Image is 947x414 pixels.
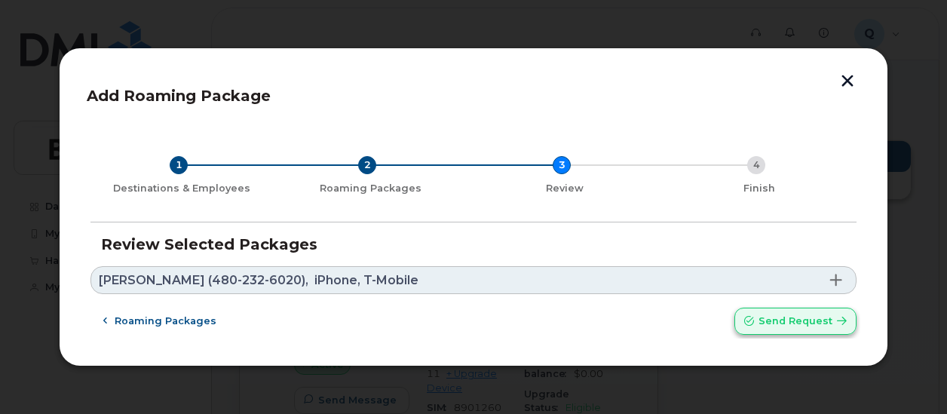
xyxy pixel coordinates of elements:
h3: Review Selected Packages [101,236,846,253]
div: Destinations & Employees [97,182,267,195]
button: Roaming packages [90,308,229,335]
iframe: Messenger Launcher [881,348,936,403]
div: 4 [747,156,765,174]
div: Roaming Packages [279,182,461,195]
div: Finish [668,182,850,195]
div: 2 [358,156,376,174]
span: [PERSON_NAME] (480-232-6020), [99,274,308,287]
span: Send request [759,314,832,328]
button: Send request [734,308,857,335]
span: Add Roaming Package [87,87,271,105]
span: Roaming packages [115,314,216,328]
a: [PERSON_NAME] (480-232-6020),iPhone, T-Mobile [90,266,857,294]
span: iPhone, T-Mobile [314,274,418,287]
